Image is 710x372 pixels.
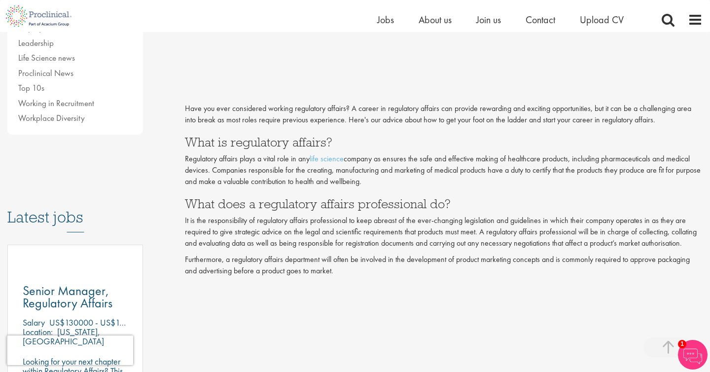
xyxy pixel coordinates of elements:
[185,215,703,249] p: It is the responsibility of regulatory affairs professional to keep abreast of the ever-changing ...
[185,136,703,149] h3: What is regulatory affairs?
[185,103,691,125] span: Have you ever considered working regulatory affairs? A career in regulatory affairs can provide r...
[18,52,75,63] a: Life Science news
[310,153,344,164] a: life science
[185,153,703,187] p: Regulatory affairs plays a vital role in any company as ensures the safe and effective making of ...
[7,184,143,232] h3: Latest jobs
[18,68,73,78] a: Proclinical News
[18,37,54,48] a: Leadership
[678,340,686,348] span: 1
[185,254,690,276] span: mmonly required to approve packaging and advertising before a product goes to market.
[23,285,128,309] a: Senior Manager, Regulatory Affairs
[185,197,703,210] h3: What does a regulatory affairs professional do?
[7,335,133,365] iframe: reCAPTCHA
[23,326,53,337] span: Location:
[678,340,708,370] img: Chatbot
[18,82,44,93] a: Top 10s
[49,317,181,328] p: US$130000 - US$145000 per annum
[419,13,452,26] a: About us
[23,282,112,311] span: Senior Manager, Regulatory Affairs
[18,98,94,109] a: Working in Recruitment
[526,13,555,26] a: Contact
[23,317,45,328] span: Salary
[377,13,394,26] a: Jobs
[580,13,624,26] a: Upload CV
[18,112,85,123] a: Workplace Diversity
[476,13,501,26] a: Join us
[185,254,703,277] p: Furthermore, a regulatory affairs department will often be involved in the development of product...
